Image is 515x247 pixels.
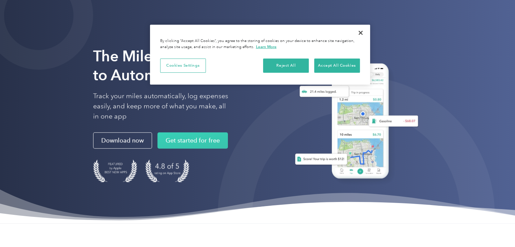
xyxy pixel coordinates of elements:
[150,25,370,85] div: Privacy
[93,91,229,121] p: Track your miles automatically, log expenses easily, and keep more of what you make, all in one app
[160,38,360,50] div: By clicking “Accept All Cookies”, you agree to the storing of cookies on your device to enhance s...
[256,44,277,49] a: More information about your privacy, opens in a new tab
[93,47,273,84] strong: The Mileage Tracking App to Automate Your Logs
[93,132,152,149] a: Download now
[145,159,189,182] img: 4.9 out of 5 stars on the app store
[150,25,370,85] div: Cookie banner
[160,59,206,73] button: Cookies Settings
[157,132,228,149] a: Get started for free
[314,59,360,73] button: Accept All Cookies
[93,159,137,182] img: Badge for Featured by Apple Best New Apps
[353,25,368,40] button: Close
[263,59,309,73] button: Reject All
